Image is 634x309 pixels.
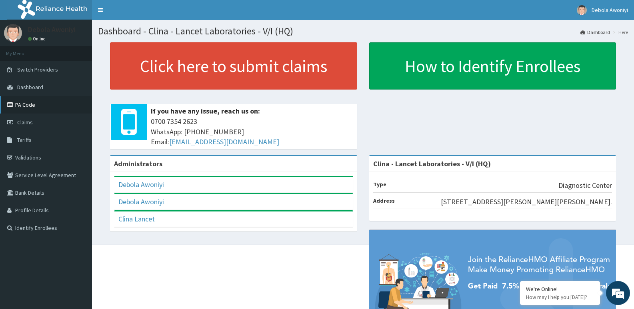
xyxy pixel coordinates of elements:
p: How may I help you today? [526,294,594,301]
a: Dashboard [580,29,610,36]
a: How to Identify Enrollees [369,42,616,90]
b: Type [373,181,386,188]
img: User Image [577,5,587,15]
span: Claims [17,119,33,126]
a: Click here to submit claims [110,42,357,90]
span: Debola Awoniyi [592,6,628,14]
span: Tariffs [17,136,32,144]
p: [STREET_ADDRESS][PERSON_NAME][PERSON_NAME]. [441,197,612,207]
div: We're Online! [526,285,594,293]
h1: Dashboard - Clina - Lancet Laboratories - V/I (HQ) [98,26,628,36]
a: [EMAIL_ADDRESS][DOMAIN_NAME] [169,137,279,146]
strong: Clina - Lancet Laboratories - V/I (HQ) [373,159,491,168]
b: Administrators [114,159,162,168]
b: If you have any issue, reach us on: [151,106,260,116]
b: Address [373,197,395,204]
span: 0700 7354 2623 WhatsApp: [PHONE_NUMBER] Email: [151,116,353,147]
p: Diagnostic Center [558,180,612,191]
span: Switch Providers [17,66,58,73]
a: Online [28,36,47,42]
a: Clina Lancet [118,214,155,223]
img: User Image [4,24,22,42]
li: Here [611,29,628,36]
a: Debola Awoniyi [118,197,164,206]
p: Debola Awoniyi [28,26,76,33]
a: Debola Awoniyi [118,180,164,189]
span: Dashboard [17,84,43,91]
